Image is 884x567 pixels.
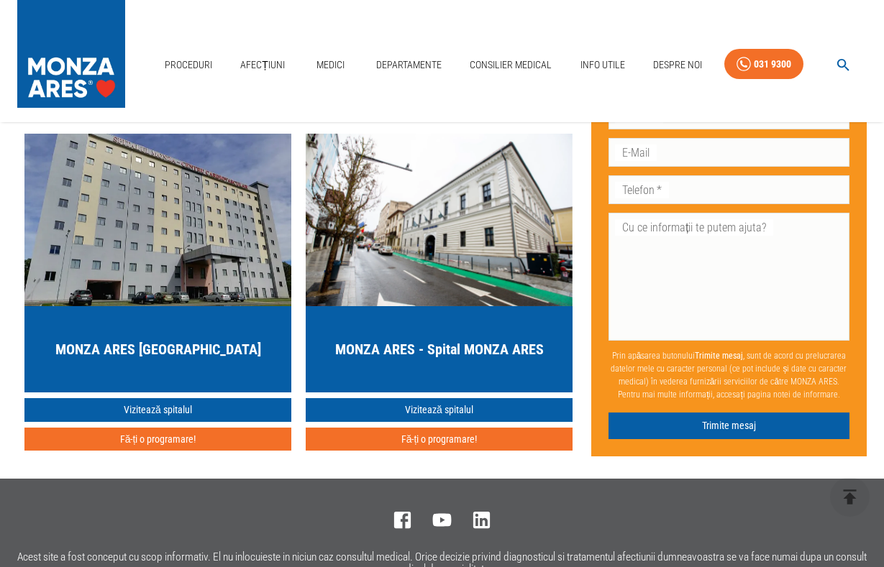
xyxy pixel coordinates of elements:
h5: MONZA ARES - Spital MONZA ARES [335,339,544,359]
a: Despre Noi [647,50,708,80]
img: MONZA ARES Bucuresti [24,134,291,306]
button: Fă-ți o programare! [306,428,573,451]
a: Proceduri [159,50,218,80]
button: Trimite mesaj [609,412,849,439]
a: MONZA ARES [GEOGRAPHIC_DATA] [24,134,291,392]
a: Info Utile [575,50,631,80]
b: Trimite mesaj [695,351,743,361]
a: MONZA ARES - Spital MONZA ARES [306,134,573,392]
a: Consilier Medical [464,50,557,80]
a: Vizitează spitalul [24,398,291,422]
h5: MONZA ARES [GEOGRAPHIC_DATA] [55,339,261,359]
button: delete [830,477,870,517]
p: Prin apăsarea butonului , sunt de acord cu prelucrarea datelor mele cu caracter personal (ce pot ... [609,344,849,407]
a: Vizitează spitalul [306,398,573,422]
a: Afecțiuni [234,50,291,80]
button: Fă-ți o programare! [24,428,291,451]
a: Departamente [370,50,447,80]
a: Medici [307,50,353,80]
img: MONZA ARES Cluj-Napoca [306,134,573,306]
a: 031 9300 [724,49,803,80]
div: 031 9300 [754,55,791,73]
